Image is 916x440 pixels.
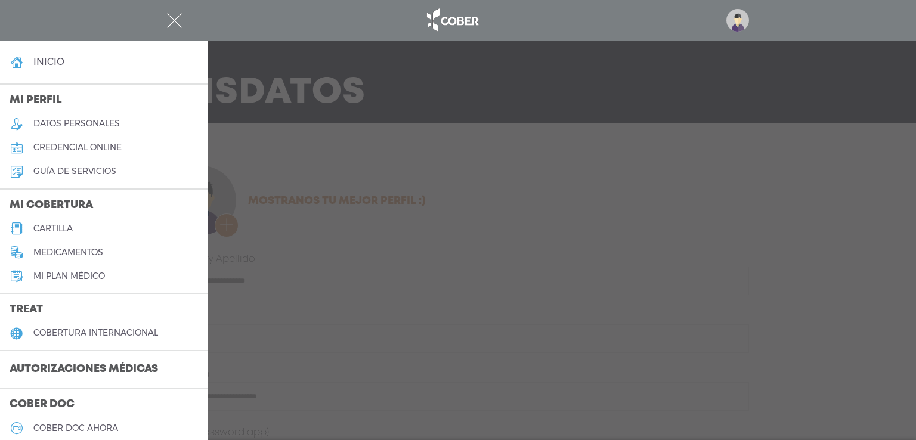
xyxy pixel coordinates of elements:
h5: datos personales [33,119,120,129]
h4: inicio [33,56,64,67]
h5: cobertura internacional [33,328,158,338]
h5: guía de servicios [33,166,116,176]
h5: medicamentos [33,247,103,258]
h5: Cober doc ahora [33,423,118,433]
img: Cober_menu-close-white.svg [167,13,182,28]
img: profile-placeholder.svg [726,9,749,32]
h5: cartilla [33,224,73,234]
h5: credencial online [33,142,122,153]
img: logo_cober_home-white.png [420,6,483,35]
h5: Mi plan médico [33,271,105,281]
